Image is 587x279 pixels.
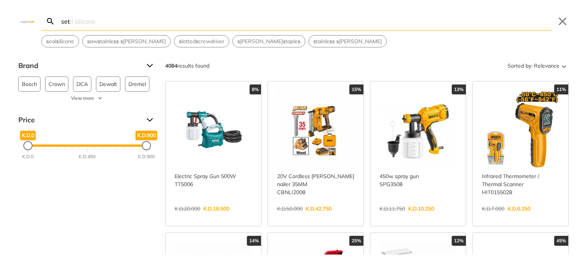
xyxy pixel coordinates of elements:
[138,153,155,160] div: K.D.900
[82,35,171,47] div: Suggestion: saw stainless steel
[96,76,120,92] button: Dewalt
[559,61,569,70] svg: Sort
[313,38,316,45] strong: s
[60,12,552,30] input: Search…
[87,38,90,45] strong: s
[18,60,141,72] span: Brand
[329,38,332,45] strong: s
[114,38,116,45] strong: s
[179,38,182,45] strong: s
[283,38,285,45] strong: s
[313,37,382,45] span: tainle [PERSON_NAME]
[309,36,386,47] button: Select suggestion: stainless steel
[46,38,49,45] strong: s
[18,19,37,23] img: Close
[534,60,559,72] span: Relevance
[41,35,79,47] div: Suggestion: seal silicone
[308,35,387,47] div: Suggestion: stainless steel
[237,37,300,45] span: [PERSON_NAME] taple
[298,38,300,45] strong: s
[46,37,74,45] span: eal ilicone
[128,77,146,91] span: Dremel
[76,77,88,91] span: DCA
[18,95,156,102] button: View more
[99,77,117,91] span: Dewalt
[554,236,568,246] div: 45%
[250,84,261,94] div: 8%
[142,141,151,150] div: Maximum Price
[247,236,261,246] div: 14%
[79,153,96,160] div: K.D.450
[349,236,363,246] div: 25%
[23,141,32,150] div: Minimum Price
[116,38,119,45] strong: s
[22,77,37,91] span: Bosch
[56,38,59,45] strong: s
[73,76,91,92] button: DCA
[165,60,209,72] div: results found
[179,37,224,45] span: lotted crewdriver
[120,38,123,45] strong: s
[49,77,65,91] span: Crown
[87,37,166,45] span: aw tainle [PERSON_NAME]
[452,236,466,246] div: 12%
[45,76,68,92] button: Crown
[174,36,229,47] button: Select suggestion: slotted screwdriver
[22,153,34,160] div: K.D.0
[83,36,170,47] button: Select suggestion: saw stainless steel
[554,84,568,94] div: 11%
[196,38,198,45] strong: s
[174,35,229,47] div: Suggestion: slotted screwdriver
[332,38,335,45] strong: s
[18,114,141,126] span: Price
[349,84,363,94] div: 15%
[452,84,466,94] div: 13%
[125,76,149,92] button: Dremel
[237,38,240,45] strong: s
[71,95,94,102] span: View more
[336,38,339,45] strong: s
[232,35,305,47] div: Suggestion: stapler staples
[556,15,569,28] button: Close
[42,36,79,47] button: Select suggestion: seal silicone
[97,38,100,45] strong: s
[46,17,55,26] svg: Search
[233,36,305,47] button: Select suggestion: stapler staples
[18,76,41,92] button: Bosch
[506,60,569,72] button: Sorted by:Relevance Sort
[165,62,177,69] strong: 4084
